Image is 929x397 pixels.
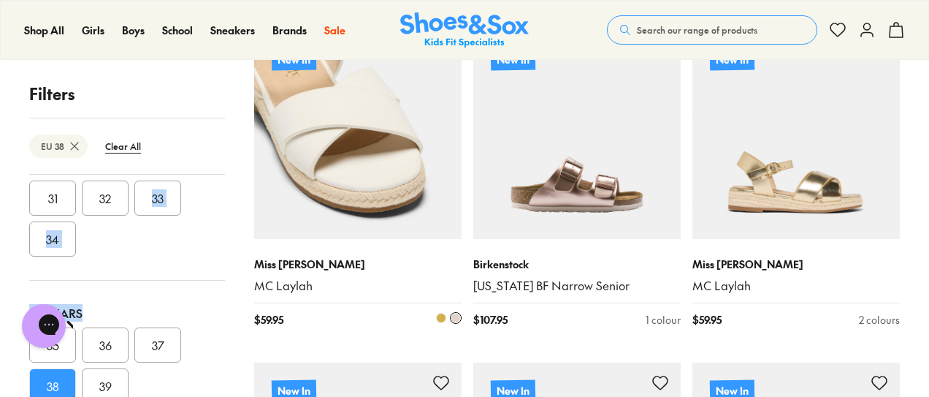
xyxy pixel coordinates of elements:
span: School [162,23,193,37]
span: Sale [324,23,345,37]
a: Shop All [24,23,64,38]
p: Miss [PERSON_NAME] [692,257,900,272]
a: Shoes & Sox [400,12,529,48]
button: 31 [29,181,76,216]
span: Sneakers [210,23,255,37]
a: Boys [122,23,145,38]
button: 33 [134,181,181,216]
div: 2 colours [859,312,900,328]
a: Sale [324,23,345,38]
button: 32 [82,181,129,216]
p: Birkenstock [473,257,681,272]
p: New In [710,48,754,70]
a: MC Laylah [692,278,900,294]
div: 1 colour [646,312,681,328]
button: 36 [82,328,129,363]
a: New In [254,31,462,239]
span: Brands [272,23,307,37]
a: Brands [272,23,307,38]
a: Girls [82,23,104,38]
a: Sneakers [210,23,255,38]
span: $ 59.95 [254,312,283,328]
btn: EU 38 [29,135,88,158]
span: Search our range of products [637,23,757,37]
a: MC Laylah [254,278,462,294]
p: New In [491,48,535,70]
iframe: Gorgias live chat messenger [15,299,73,353]
button: Search our range of products [607,15,817,45]
span: $ 59.95 [692,312,722,328]
p: Filters [29,82,225,106]
img: SNS_Logo_Responsive.svg [400,12,529,48]
span: Girls [82,23,104,37]
a: [US_STATE] BF Narrow Senior [473,278,681,294]
span: Boys [122,23,145,37]
div: 8+ Years [29,304,225,322]
a: New In [473,31,681,239]
span: Shop All [24,23,64,37]
span: $ 107.95 [473,312,508,328]
p: Miss [PERSON_NAME] [254,257,462,272]
button: 34 [29,222,76,257]
a: School [162,23,193,38]
a: New In [692,31,900,239]
btn: Clear All [93,133,153,159]
button: 37 [134,328,181,363]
